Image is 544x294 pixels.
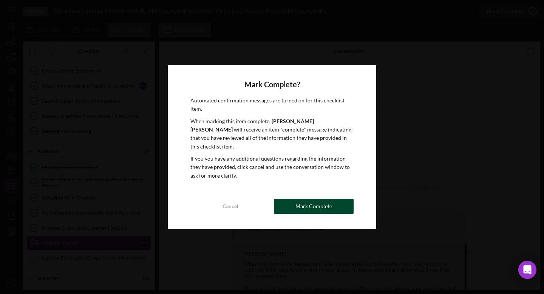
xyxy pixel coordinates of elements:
p: If you you have any additional questions regarding the information they have provided, click canc... [190,155,354,180]
button: Mark Complete [274,199,354,214]
div: Mark Complete [295,199,332,214]
div: Open Intercom Messenger [518,261,536,279]
h4: Mark Complete? [190,80,354,89]
b: [PERSON_NAME] [PERSON_NAME] [190,118,314,133]
p: Automated confirmation messages are turned on for this checklist item. [190,96,354,113]
div: Cancel [223,199,238,214]
button: Cancel [190,199,270,214]
p: When marking this item complete, will receive an item "complete" message indicating that you have... [190,117,354,151]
